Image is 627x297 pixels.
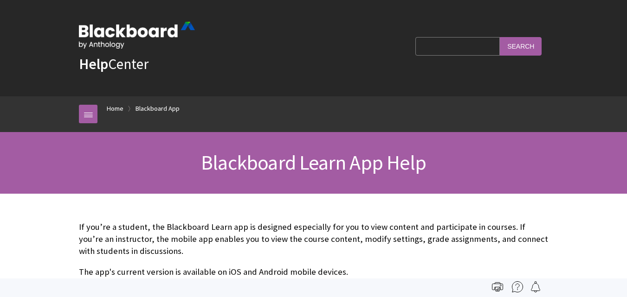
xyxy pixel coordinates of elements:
[492,281,503,292] img: Print
[530,281,541,292] img: Follow this page
[201,150,426,175] span: Blackboard Learn App Help
[79,22,195,49] img: Blackboard by Anthology
[500,37,542,55] input: Search
[107,103,123,114] a: Home
[512,281,523,292] img: More help
[136,103,180,114] a: Blackboard App
[79,266,548,278] p: The app's current version is available on iOS and Android mobile devices.
[79,221,548,258] p: If you’re a student, the Blackboard Learn app is designed especially for you to view content and ...
[79,55,108,73] strong: Help
[79,55,149,73] a: HelpCenter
